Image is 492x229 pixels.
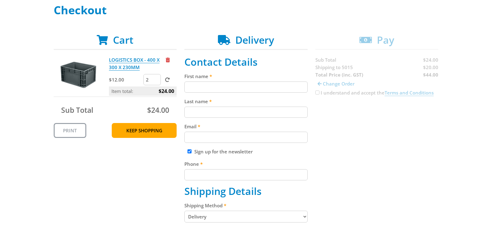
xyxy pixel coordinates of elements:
[184,160,308,168] label: Phone
[184,98,308,105] label: Last name
[147,105,169,115] span: $24.00
[184,73,308,80] label: First name
[109,57,160,71] a: LOGISTICS BOX - 400 X 300 X 230MM
[194,148,253,155] label: Sign up for the newsletter
[184,81,308,93] input: Please enter your first name.
[235,33,274,46] span: Delivery
[61,105,93,115] span: Sub Total
[159,86,174,96] span: $24.00
[184,123,308,130] label: Email
[166,57,170,63] a: Remove from cart
[109,86,177,96] p: Item total:
[54,123,86,138] a: Print
[184,132,308,143] input: Please enter your email address.
[113,33,133,46] span: Cart
[184,211,308,222] select: Please select a shipping method.
[184,185,308,197] h2: Shipping Details
[184,202,308,209] label: Shipping Method
[184,56,308,68] h2: Contact Details
[54,4,439,16] h1: Checkout
[184,169,308,180] input: Please enter your telephone number.
[112,123,177,138] a: Keep Shopping
[184,107,308,118] input: Please enter your last name.
[60,56,97,93] img: LOGISTICS BOX - 400 X 300 X 230MM
[109,76,142,83] p: $12.00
